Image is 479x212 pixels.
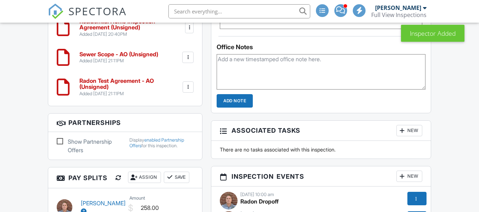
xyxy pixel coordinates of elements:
[48,10,127,24] a: SPECTORA
[396,125,422,136] div: New
[220,192,422,197] div: [DATE] 10:00 am
[240,198,279,205] span: Radon Dropoff
[79,51,158,58] h6: Sewer Scope - AO (Unsigned)
[217,44,425,51] div: Office Notes
[129,195,145,201] label: Amount
[57,137,121,154] label: Show Partnership Offers
[375,4,421,11] div: [PERSON_NAME]
[164,172,189,183] button: Save
[79,58,158,64] div: Added [DATE] 21:11PM
[48,4,63,19] img: The Best Home Inspection Software - Spectora
[79,31,184,37] div: Added [DATE] 20:40PM
[216,146,426,153] div: There are no tasks associated with this inspection.
[48,167,202,188] h3: Pay Splits
[79,18,184,31] h6: Residential Home Inspection Agreement (Unsigned)
[79,51,158,64] a: Sewer Scope - AO (Unsigned) Added [DATE] 21:11PM
[232,126,300,135] span: Associated Tasks
[220,192,238,210] img: 20240220_131252__edited.jpg
[129,137,194,149] div: Display for this inspection.
[48,114,202,132] h3: Partnerships
[277,172,304,181] span: Events
[79,78,181,90] h6: Radon Test Agreement - AO (Unsigned)
[401,25,464,42] div: Inspector Added
[79,18,184,37] a: Residential Home Inspection Agreement (Unsigned) Added [DATE] 20:40PM
[68,4,127,18] span: SPECTORA
[232,172,274,181] span: Inspection
[217,94,253,108] input: Add Note
[168,4,310,18] input: Search everything...
[79,78,181,97] a: Radon Test Agreement - AO (Unsigned) Added [DATE] 21:11PM
[128,172,161,183] div: Assign
[129,137,184,148] a: enabled Partnership Offers
[396,171,422,182] div: New
[79,91,181,97] div: Added [DATE] 21:11PM
[371,11,427,18] div: Full View Inspections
